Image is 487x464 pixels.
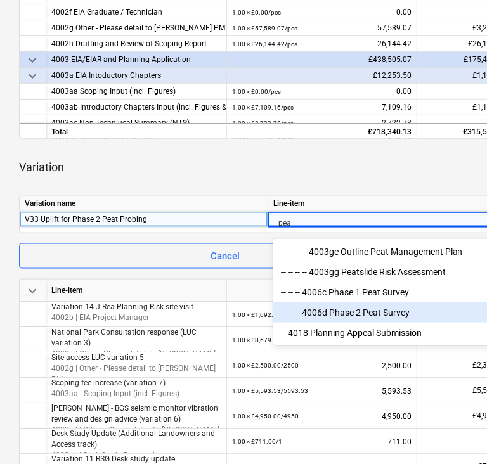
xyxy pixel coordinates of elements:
small: 1.00 × £5,593.53 / 5593.53 [232,387,308,394]
div: £438,505.07 [227,52,417,68]
div: 5,593.53 [232,378,412,404]
small: 1.00 × £711.00 / 1 [232,438,282,445]
p: [PERSON_NAME] - BGS seismic monitor vibration review and design advice (variation 6) [51,403,221,425]
p: 4002g | Other - Please detail to [PERSON_NAME] PM [51,349,221,370]
small: 1.00 × £0.00 / pcs [232,88,281,95]
div: V33 Uplift for Phase 2 Peat Probing [25,212,263,227]
span: keyboard_arrow_down [25,283,40,299]
div: 711.00 [232,429,412,454]
small: 1.00 × £2,500.00 / 2500 [232,362,299,369]
div: Line-item [46,280,227,302]
p: 4002b | EIA Project Manager [51,313,221,323]
small: 1.00 × £26,144.42 / pcs [232,41,297,48]
button: Cancel [19,243,432,269]
p: 4003aa | Scoping Input (incl. Figures) [51,389,221,399]
div: 0.00 [232,84,412,100]
p: National Park Consultation response (LUC variation 3) [51,327,221,349]
div: 4003ac Non Techniucal Summary (NTS) [51,115,221,131]
div: 7,109.16 [232,100,412,115]
div: £12,253.50 [227,68,417,84]
div: Variation name [20,196,268,212]
div: Cancel [211,248,240,264]
small: 1.00 × £7,109.16 / pcs [232,104,294,111]
div: 4003aa Scoping Input (incl. Figures) [51,84,221,100]
small: 1.00 × £2,722.78 / pcs [232,120,294,127]
div: 4002f EIA Graduate / Technician [51,4,221,20]
div: 2,500.00 [232,352,412,378]
iframe: Chat Widget [424,403,487,464]
small: 1.00 × £0.00 / pcs [232,9,281,16]
small: 1.00 × £4,950.00 / 4950 [232,413,299,420]
p: 4002g | Other - Please detail to [PERSON_NAME] PM [51,363,221,385]
div: 4003 EIA/EIAR and Planning Application [51,52,221,68]
div: 0.00 [232,4,412,20]
div: 8,679.38 [232,327,412,353]
div: 4002h Drafting and Review of Scoping Report [51,36,221,52]
p: 4003eb | Desk Study Preparation [51,450,221,461]
p: Variation 14 J Rea Planning Risk site visit [51,302,221,313]
div: 4003ab Introductory Chapters Input (incl. Figures & Appendices) [51,100,221,115]
span: keyboard_arrow_down [25,53,40,68]
div: 26,144.42 [232,36,412,52]
small: 1.00 × £57,589.07 / pcs [232,25,297,32]
div: Total [46,123,227,139]
p: Variation [19,160,64,175]
span: keyboard_arrow_down [25,68,40,84]
div: 4,950.00 [232,403,412,429]
div: 2,722.78 [232,115,412,131]
p: Desk Study Update (Additional Landowners and Access track) [51,429,221,450]
p: Site access LUC variation 5 [51,352,221,363]
div: Contracted cost [227,280,417,302]
small: 1.00 × £8,679.38 / 8679.38 [232,337,308,344]
div: £718,340.13 [227,123,417,139]
p: 4003cd | Other - Please detail to [PERSON_NAME] PM [51,425,221,446]
div: 57,589.07 [232,20,412,36]
div: 1,092.00 [232,302,412,328]
small: 1.00 × £1,092.00 / 1 [232,311,287,318]
div: 4002g Other - Please detail to [PERSON_NAME] PM [51,20,221,36]
p: Scoping fee increase (variation 7) [51,378,221,389]
div: 4003a EIA Intoductory Chapters [51,68,221,84]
